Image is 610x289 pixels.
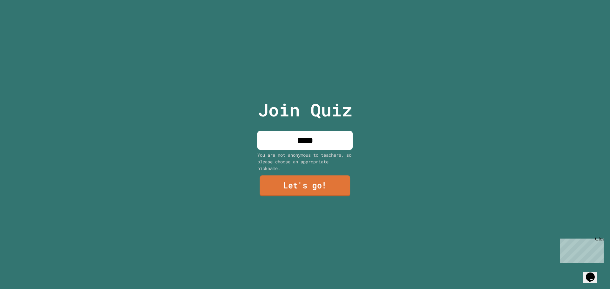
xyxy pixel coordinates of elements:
p: Join Quiz [258,97,352,123]
div: You are not anonymous to teachers, so please choose an appropriate nickname. [257,152,353,172]
iframe: chat widget [583,264,604,283]
div: Chat with us now!Close [3,3,44,40]
a: Let's go! [260,175,350,196]
iframe: chat widget [557,236,604,263]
